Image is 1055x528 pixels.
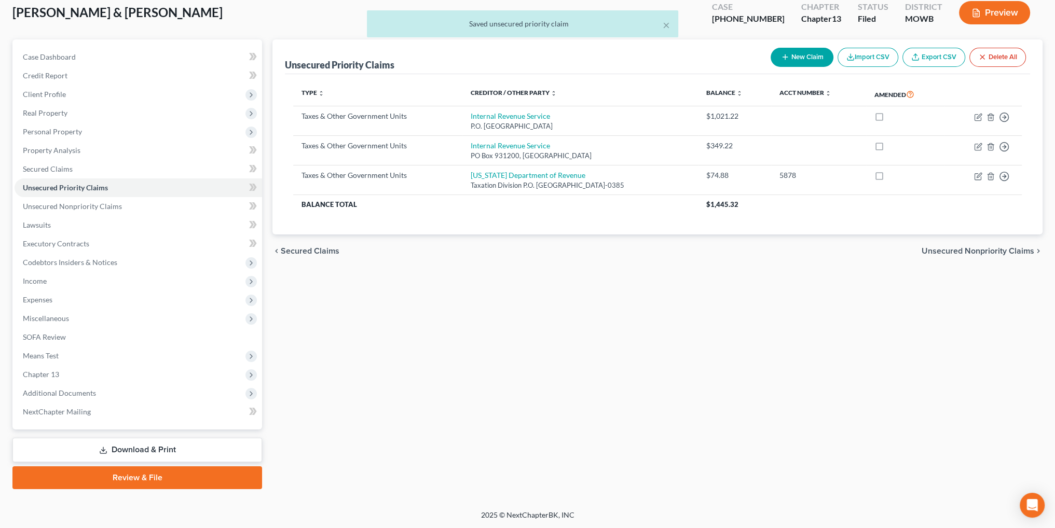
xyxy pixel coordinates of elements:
[706,200,738,209] span: $1,445.32
[801,1,841,13] div: Chapter
[318,90,324,96] i: unfold_more
[1034,247,1043,255] i: chevron_right
[12,438,262,462] a: Download & Print
[23,258,117,267] span: Codebtors Insiders & Notices
[922,247,1043,255] button: Unsecured Nonpriority Claims chevron_right
[471,171,585,179] a: [US_STATE] Department of Revenue
[471,89,557,96] a: Creditor / Other Party unfold_more
[23,239,89,248] span: Executory Contracts
[23,108,67,117] span: Real Property
[23,164,73,173] span: Secured Claims
[281,247,339,255] span: Secured Claims
[15,178,262,197] a: Unsecured Priority Claims
[959,1,1030,24] button: Preview
[706,89,743,96] a: Balance unfold_more
[23,146,80,155] span: Property Analysis
[969,48,1026,67] button: Delete All
[736,90,743,96] i: unfold_more
[471,141,550,150] a: Internal Revenue Service
[302,170,454,180] div: Taxes & Other Government Units
[375,19,670,29] div: Saved unsecured priority claim
[285,59,394,71] div: Unsecured Priority Claims
[272,247,339,255] button: chevron_left Secured Claims
[902,48,965,67] a: Export CSV
[471,121,690,131] div: P.O. [GEOGRAPHIC_DATA]
[905,1,942,13] div: District
[23,220,51,229] span: Lawsuits
[23,71,67,80] span: Credit Report
[23,407,91,416] span: NextChapter Mailing
[15,234,262,253] a: Executory Contracts
[15,328,262,346] a: SOFA Review
[23,332,66,341] span: SOFA Review
[551,90,557,96] i: unfold_more
[23,52,76,61] span: Case Dashboard
[272,247,281,255] i: chevron_left
[771,48,833,67] button: New Claim
[23,351,59,360] span: Means Test
[23,276,47,285] span: Income
[12,5,223,20] span: [PERSON_NAME] & [PERSON_NAME]
[706,170,763,180] div: $74.88
[23,295,52,304] span: Expenses
[15,402,262,421] a: NextChapter Mailing
[866,82,944,106] th: Amended
[15,197,262,216] a: Unsecured Nonpriority Claims
[23,90,66,99] span: Client Profile
[23,202,122,211] span: Unsecured Nonpriority Claims
[779,170,858,180] div: 5878
[663,19,670,31] button: ×
[471,112,550,120] a: Internal Revenue Service
[15,48,262,66] a: Case Dashboard
[23,388,96,397] span: Additional Documents
[302,141,454,151] div: Taxes & Other Government Units
[922,247,1034,255] span: Unsecured Nonpriority Claims
[471,180,690,190] div: Taxation Division P.O. [GEOGRAPHIC_DATA]-0385
[712,1,785,13] div: Case
[471,151,690,161] div: PO Box 931200, [GEOGRAPHIC_DATA]
[706,141,763,151] div: $349.22
[825,90,831,96] i: unfold_more
[1020,493,1045,518] div: Open Intercom Messenger
[779,89,831,96] a: Acct Number unfold_more
[23,127,82,136] span: Personal Property
[23,370,59,379] span: Chapter 13
[15,141,262,160] a: Property Analysis
[838,48,898,67] button: Import CSV
[23,183,108,192] span: Unsecured Priority Claims
[15,66,262,85] a: Credit Report
[706,111,763,121] div: $1,021.22
[302,111,454,121] div: Taxes & Other Government Units
[12,466,262,489] a: Review & File
[302,89,324,96] a: Type unfold_more
[15,216,262,234] a: Lawsuits
[15,160,262,178] a: Secured Claims
[858,1,888,13] div: Status
[23,314,69,323] span: Miscellaneous
[293,195,697,214] th: Balance Total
